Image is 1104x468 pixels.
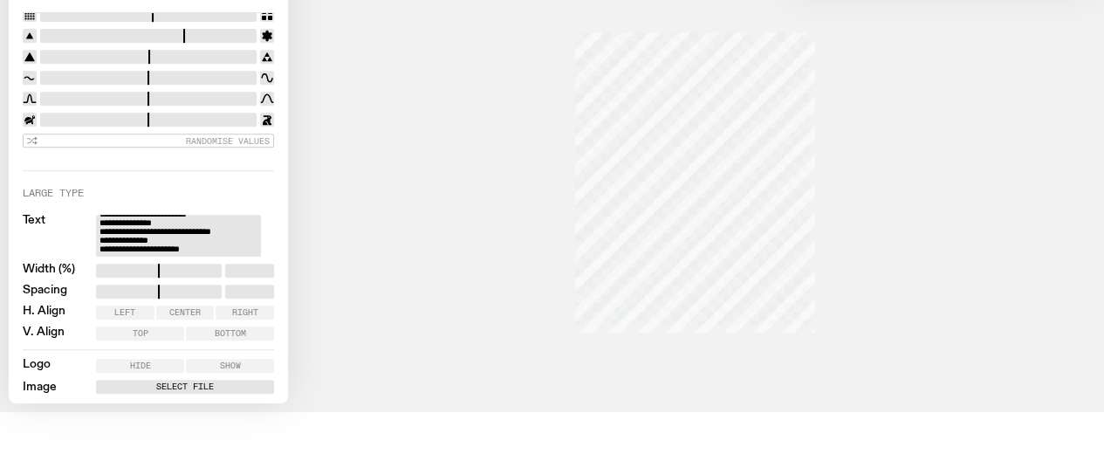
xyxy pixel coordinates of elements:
span: Randomise Values [186,136,270,146]
label: Text [23,215,45,257]
label: Select File [99,380,271,394]
label: H. Align [23,306,65,320]
span: Left [114,308,135,317]
span: Center [169,308,201,317]
span: Right [232,308,258,317]
span: Hide [130,361,151,370]
label: Width (%) [23,264,75,278]
span: Bottom [215,329,246,338]
label: Logo [23,359,51,373]
span: Show [220,361,241,370]
label: Large Type [23,189,84,198]
label: Spacing [23,285,67,299]
label: V. Align [23,327,65,341]
button: Randomise Values [23,134,274,148]
span: Top [133,329,148,338]
label: Image [23,382,57,393]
